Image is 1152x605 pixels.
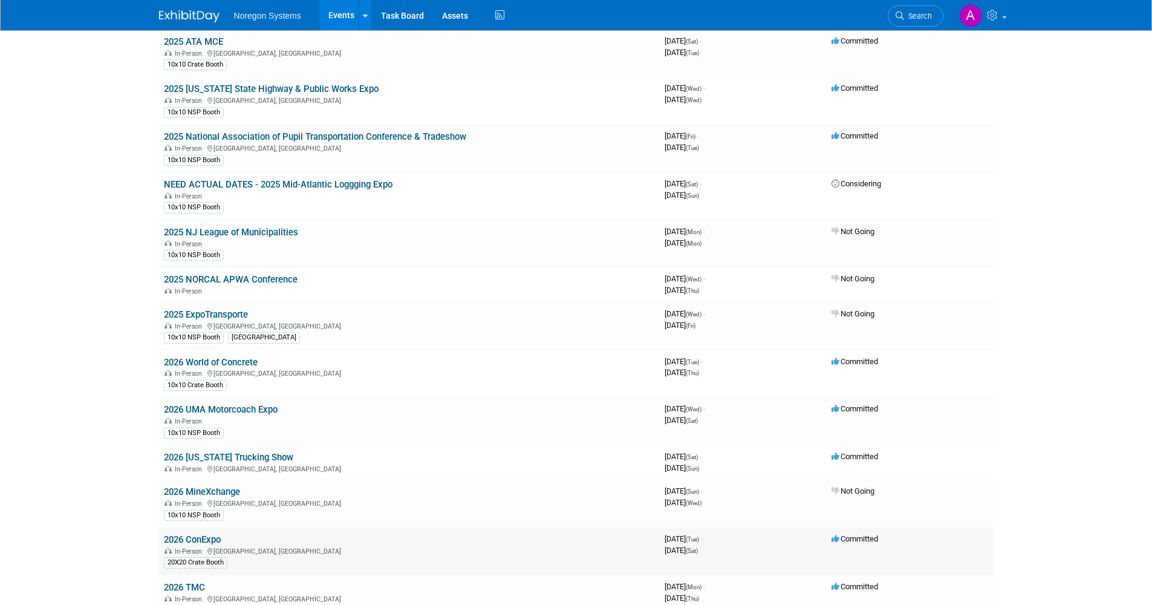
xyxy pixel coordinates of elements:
[686,97,701,103] span: (Wed)
[175,322,206,330] span: In-Person
[164,192,172,198] img: In-Person Event
[164,48,655,57] div: [GEOGRAPHIC_DATA], [GEOGRAPHIC_DATA]
[703,404,705,413] span: -
[164,548,172,554] img: In-Person Event
[164,131,466,142] a: 2025 National Association of Pupil Transportation Conference & Tradeshow
[164,546,655,555] div: [GEOGRAPHIC_DATA], [GEOGRAPHIC_DATA]
[665,286,699,295] span: [DATE]
[665,191,699,200] span: [DATE]
[164,582,205,593] a: 2026 TMC
[164,240,172,246] img: In-Person Event
[665,357,703,366] span: [DATE]
[164,155,224,166] div: 10x10 NSP Booth
[164,594,655,603] div: [GEOGRAPHIC_DATA], [GEOGRAPHIC_DATA]
[164,380,227,391] div: 10x10 Crate Booth
[831,179,881,188] span: Considering
[164,370,172,376] img: In-Person Event
[686,311,701,318] span: (Wed)
[175,500,206,508] span: In-Person
[686,50,699,56] span: (Tue)
[831,452,878,461] span: Committed
[175,465,206,473] span: In-Person
[665,534,703,543] span: [DATE]
[175,240,206,248] span: In-Person
[164,97,172,103] img: In-Person Event
[831,83,878,93] span: Committed
[665,227,705,236] span: [DATE]
[665,48,699,57] span: [DATE]
[686,38,698,45] span: (Sat)
[686,465,699,472] span: (Sun)
[703,582,705,591] span: -
[164,274,298,285] a: 2025 NORCAL APWA Conference
[665,452,701,461] span: [DATE]
[686,229,701,235] span: (Mon)
[175,192,206,200] span: In-Person
[164,534,221,545] a: 2026 ConExpo
[686,287,699,294] span: (Thu)
[159,10,220,22] img: ExhibitDay
[831,357,878,366] span: Committed
[831,486,874,495] span: Not Going
[164,36,223,47] a: 2025 ATA MCE
[164,227,298,238] a: 2025 NJ League of Municipalities
[831,131,878,140] span: Committed
[164,83,379,94] a: 2025 [US_STATE] State Highway & Public Works Expo
[703,274,705,283] span: -
[686,454,698,460] span: (Sat)
[701,534,703,543] span: -
[665,309,705,318] span: [DATE]
[665,404,705,413] span: [DATE]
[665,368,699,377] span: [DATE]
[686,548,698,554] span: (Sat)
[686,536,699,543] span: (Tue)
[686,595,699,602] span: (Thu)
[665,179,701,188] span: [DATE]
[686,488,699,495] span: (Sun)
[831,227,874,236] span: Not Going
[831,534,878,543] span: Committed
[164,179,392,190] a: NEED ACTUAL DATES - 2025 Mid-Atlantic Loggging Expo
[164,321,655,330] div: [GEOGRAPHIC_DATA], [GEOGRAPHIC_DATA]
[665,463,699,473] span: [DATE]
[164,417,172,423] img: In-Person Event
[686,359,699,365] span: (Tue)
[665,582,705,591] span: [DATE]
[164,309,248,320] a: 2025 ExpoTransporte
[164,145,172,151] img: In-Person Event
[831,309,874,318] span: Not Going
[686,500,701,506] span: (Wed)
[175,145,206,152] span: In-Person
[175,97,206,105] span: In-Person
[164,486,240,497] a: 2026 MineXchange
[164,332,224,343] div: 10x10 NSP Booth
[686,584,701,590] span: (Mon)
[904,11,932,21] span: Search
[665,594,699,603] span: [DATE]
[700,179,701,188] span: -
[831,36,878,45] span: Committed
[164,463,655,473] div: [GEOGRAPHIC_DATA], [GEOGRAPHIC_DATA]
[665,498,701,507] span: [DATE]
[665,83,705,93] span: [DATE]
[234,11,301,21] span: Noregon Systems
[686,192,699,199] span: (Sun)
[175,595,206,603] span: In-Person
[164,404,278,415] a: 2026 UMA Motorcoach Expo
[164,287,172,293] img: In-Person Event
[164,510,224,521] div: 10x10 NSP Booth
[959,4,982,27] img: Ali Connell
[686,133,695,140] span: (Fri)
[665,486,703,495] span: [DATE]
[164,465,172,471] img: In-Person Event
[175,370,206,378] span: In-Person
[686,417,698,424] span: (Sat)
[697,131,699,140] span: -
[164,322,172,329] img: In-Person Event
[164,500,172,506] img: In-Person Event
[164,59,227,70] div: 10x10 Crate Booth
[888,5,943,27] a: Search
[831,582,878,591] span: Committed
[686,322,695,329] span: (Fri)
[175,417,206,425] span: In-Person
